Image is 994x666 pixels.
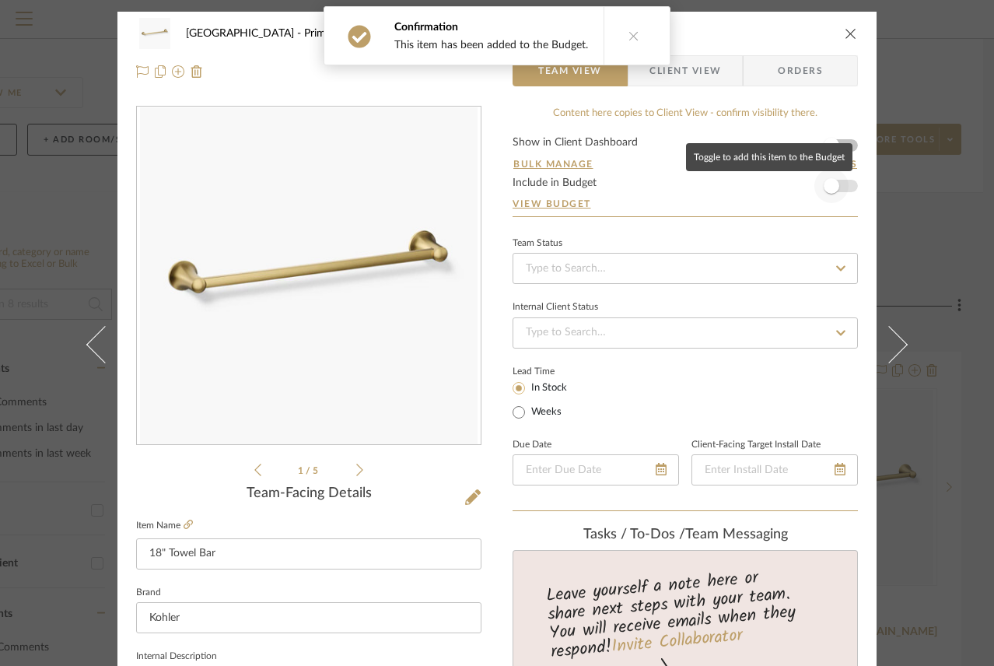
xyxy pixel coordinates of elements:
[761,55,840,86] span: Orders
[298,466,306,475] span: 1
[730,157,858,171] button: Dashboard Settings
[513,441,551,449] label: Due Date
[513,454,679,485] input: Enter Due Date
[136,653,217,661] label: Internal Description
[528,405,562,419] label: Weeks
[306,466,313,475] span: /
[513,527,858,544] div: team Messaging
[191,65,203,78] img: Remove from project
[513,364,593,378] label: Lead Time
[136,602,481,633] input: Enter Brand
[844,26,858,40] button: close
[140,107,478,445] img: 1a5b2d66-d63f-4fa3-a01c-fa8941c62a88_436x436.jpg
[136,485,481,503] div: Team-Facing Details
[513,157,594,171] button: Bulk Manage
[611,622,744,661] a: Invite Collaborator
[513,303,598,311] div: Internal Client Status
[511,561,860,665] div: Leave yourself a note here or share next steps with your team. You will receive emails when they ...
[394,19,588,35] div: Confirmation
[136,519,193,532] label: Item Name
[136,589,161,597] label: Brand
[513,106,858,121] div: Content here copies to Client View - confirm visibility there.
[691,441,821,449] label: Client-Facing Target Install Date
[394,38,588,52] div: This item has been added to the Budget.
[313,466,320,475] span: 5
[136,18,173,49] img: 1a5b2d66-d63f-4fa3-a01c-fa8941c62a88_48x40.jpg
[513,198,858,210] a: View Budget
[513,378,593,422] mat-radio-group: Select item type
[583,528,685,542] span: Tasks / To-Dos /
[513,317,858,349] input: Type to Search…
[137,107,481,445] div: 0
[528,381,567,395] label: In Stock
[691,454,858,485] input: Enter Install Date
[136,538,481,570] input: Enter Item Name
[649,55,721,86] span: Client View
[186,28,304,39] span: [GEOGRAPHIC_DATA]
[513,253,858,284] input: Type to Search…
[304,28,402,39] span: Primary Bathroom
[513,240,562,247] div: Team Status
